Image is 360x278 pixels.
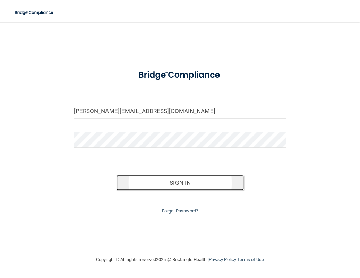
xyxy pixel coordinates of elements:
[208,257,236,262] a: Privacy Policy
[162,208,198,214] a: Forgot Password?
[53,249,307,271] div: Copyright © All rights reserved 2025 @ Rectangle Health | |
[10,6,58,20] img: bridge_compliance_login_screen.278c3ca4.svg
[237,257,264,262] a: Terms of Use
[240,229,352,257] iframe: Drift Widget Chat Controller
[129,64,231,86] img: bridge_compliance_login_screen.278c3ca4.svg
[74,103,286,119] input: Email
[116,175,244,190] button: Sign In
